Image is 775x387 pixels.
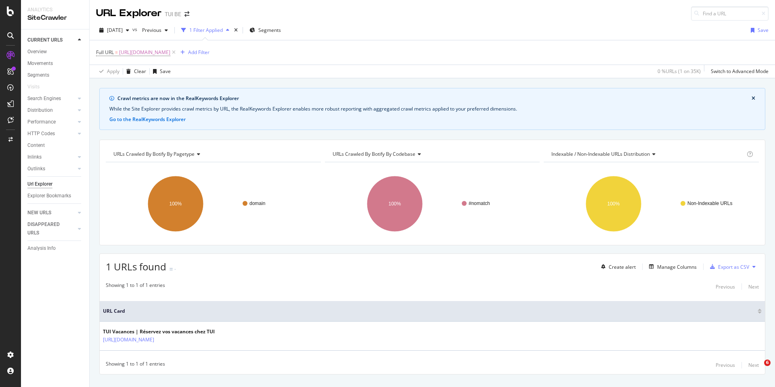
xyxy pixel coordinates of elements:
a: Overview [27,48,84,56]
div: DISAPPEARED URLS [27,220,68,237]
a: Performance [27,118,75,126]
a: Content [27,141,84,150]
h4: URLs Crawled By Botify By pagetype [112,148,314,161]
button: Save [150,65,171,78]
div: 1 Filter Applied [189,27,223,33]
button: Add Filter [177,48,209,57]
button: Switch to Advanced Mode [708,65,769,78]
div: Movements [27,59,53,68]
div: Distribution [27,106,53,115]
div: Save [758,27,769,33]
div: Analysis Info [27,244,56,253]
button: Export as CSV [707,260,749,273]
text: domain [249,201,265,206]
div: Performance [27,118,56,126]
text: 100% [388,201,401,207]
a: Analysis Info [27,244,84,253]
a: [URL][DOMAIN_NAME] [103,336,154,344]
div: Save [160,68,171,75]
a: Segments [27,71,84,79]
div: Apply [107,68,119,75]
span: = [115,49,118,56]
div: Outlinks [27,165,45,173]
div: Search Engines [27,94,61,103]
text: #nomatch [469,201,490,206]
div: Export as CSV [718,264,749,270]
span: URL Card [103,308,756,315]
input: Find a URL [691,6,769,21]
div: - [174,266,176,272]
div: Previous [716,362,735,368]
a: Movements [27,59,84,68]
span: Segments [258,27,281,33]
button: Next [748,282,759,291]
button: 1 Filter Applied [178,24,232,37]
button: Manage Columns [646,262,697,272]
div: NEW URLS [27,209,51,217]
iframe: Intercom live chat [748,360,767,379]
div: Visits [27,83,40,91]
span: 1 URLs found [106,260,166,273]
button: Previous [716,360,735,370]
div: Showing 1 to 1 of 1 entries [106,360,165,370]
text: 100% [170,201,182,207]
button: Create alert [598,260,636,273]
button: Previous [716,282,735,291]
button: [DATE] [96,24,132,37]
div: TUI BE [165,10,181,18]
span: URLs Crawled By Botify By codebase [333,151,415,157]
span: 2025 Sep. 22nd [107,27,123,33]
svg: A chart. [106,169,319,239]
span: URLs Crawled By Botify By pagetype [113,151,195,157]
button: Go to the RealKeywords Explorer [109,116,186,123]
div: Clear [134,68,146,75]
div: info banner [99,88,765,130]
div: SiteCrawler [27,13,83,23]
button: close banner [750,93,757,104]
div: Switch to Advanced Mode [711,68,769,75]
span: [URL][DOMAIN_NAME] [119,47,170,58]
img: Equal [170,268,173,270]
div: times [232,26,239,34]
a: NEW URLS [27,209,75,217]
svg: A chart. [544,169,757,239]
div: arrow-right-arrow-left [184,11,189,17]
div: Overview [27,48,47,56]
div: Crawl metrics are now in the RealKeywords Explorer [117,95,752,102]
div: Add Filter [188,49,209,56]
div: Content [27,141,45,150]
div: Analytics [27,6,83,13]
button: Save [748,24,769,37]
div: Explorer Bookmarks [27,192,71,200]
div: Manage Columns [657,264,697,270]
a: HTTP Codes [27,130,75,138]
button: Previous [139,24,171,37]
a: Visits [27,83,48,91]
svg: A chart. [325,169,538,239]
div: URL Explorer [96,6,161,20]
button: Segments [246,24,284,37]
text: Non-Indexable URLs [687,201,732,206]
div: Previous [716,283,735,290]
a: Explorer Bookmarks [27,192,84,200]
span: Previous [139,27,161,33]
div: Url Explorer [27,180,52,188]
text: 100% [607,201,620,207]
span: Full URL [96,49,114,56]
div: CURRENT URLS [27,36,63,44]
span: vs [132,26,139,33]
a: Distribution [27,106,75,115]
a: Search Engines [27,94,75,103]
h4: URLs Crawled By Botify By codebase [331,148,533,161]
span: Indexable / Non-Indexable URLs distribution [551,151,650,157]
div: Next [748,283,759,290]
a: Outlinks [27,165,75,173]
div: Create alert [609,264,636,270]
div: Segments [27,71,49,79]
div: Showing 1 to 1 of 1 entries [106,282,165,291]
div: Inlinks [27,153,42,161]
div: 0 % URLs ( 1 on 35K ) [658,68,701,75]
